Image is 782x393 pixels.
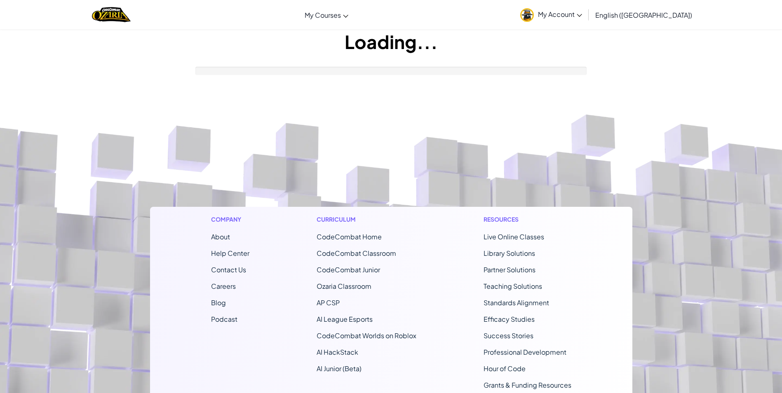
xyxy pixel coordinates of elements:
[484,348,566,356] a: Professional Development
[317,348,358,356] a: AI HackStack
[484,249,535,257] a: Library Solutions
[317,298,340,307] a: AP CSP
[211,215,249,224] h1: Company
[211,249,249,257] a: Help Center
[211,315,237,323] a: Podcast
[484,282,542,290] a: Teaching Solutions
[484,215,571,224] h1: Resources
[211,232,230,241] a: About
[301,4,352,26] a: My Courses
[317,331,416,340] a: CodeCombat Worlds on Roblox
[484,232,544,241] a: Live Online Classes
[211,298,226,307] a: Blog
[484,315,535,323] a: Efficacy Studies
[92,6,130,23] img: Home
[484,331,533,340] a: Success Stories
[317,364,362,373] a: AI Junior (Beta)
[317,282,371,290] a: Ozaria Classroom
[92,6,130,23] a: Ozaria by CodeCombat logo
[484,364,526,373] a: Hour of Code
[317,215,416,224] h1: Curriculum
[591,4,696,26] a: English ([GEOGRAPHIC_DATA])
[520,8,534,22] img: avatar
[211,265,246,274] span: Contact Us
[211,282,236,290] a: Careers
[317,232,382,241] span: CodeCombat Home
[516,2,586,28] a: My Account
[484,265,535,274] a: Partner Solutions
[317,249,396,257] a: CodeCombat Classroom
[484,298,549,307] a: Standards Alignment
[538,10,582,19] span: My Account
[317,315,373,323] a: AI League Esports
[595,11,692,19] span: English ([GEOGRAPHIC_DATA])
[484,381,571,389] a: Grants & Funding Resources
[317,265,380,274] a: CodeCombat Junior
[305,11,341,19] span: My Courses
